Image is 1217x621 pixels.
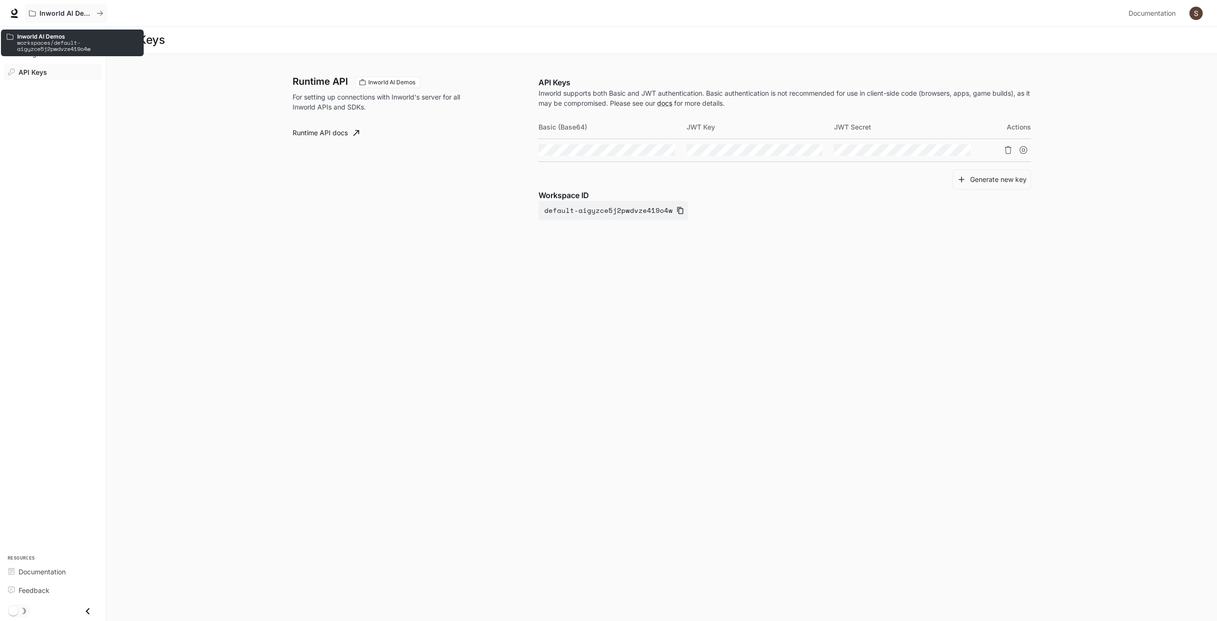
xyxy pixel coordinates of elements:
[657,99,672,107] a: docs
[19,585,49,595] span: Feedback
[539,190,1031,201] p: Workspace ID
[19,67,47,77] span: API Keys
[539,77,1031,88] p: API Keys
[982,116,1031,139] th: Actions
[1125,4,1183,23] a: Documentation
[17,40,138,52] p: workspaces/default-aigyzce5j2pwdvze419o4w
[834,116,981,139] th: JWT Secret
[355,77,421,88] div: These keys will apply to your current workspace only
[952,170,1031,190] button: Generate new key
[1129,8,1176,20] span: Documentation
[687,116,834,139] th: JWT Key
[289,123,363,142] a: Runtime API docs
[4,64,102,80] a: API Keys
[539,116,686,139] th: Basic (Base64)
[293,92,471,112] p: For setting up connections with Inworld's server for all Inworld APIs and SDKs.
[19,567,66,577] span: Documentation
[4,582,102,599] a: Feedback
[539,88,1031,108] p: Inworld supports both Basic and JWT authentication. Basic authentication is not recommended for u...
[364,78,419,87] span: Inworld AI Demos
[539,201,688,220] button: default-aigyzce5j2pwdvze419o4w
[1001,142,1016,158] button: Delete API key
[17,33,138,40] p: Inworld AI Demos
[77,601,98,621] button: Close drawer
[25,4,108,23] button: All workspaces
[9,605,18,616] span: Dark mode toggle
[1016,142,1031,158] button: Suspend API key
[1189,7,1203,20] img: User avatar
[293,77,348,86] h3: Runtime API
[39,10,93,18] p: Inworld AI Demos
[1187,4,1206,23] button: User avatar
[4,563,102,580] a: Documentation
